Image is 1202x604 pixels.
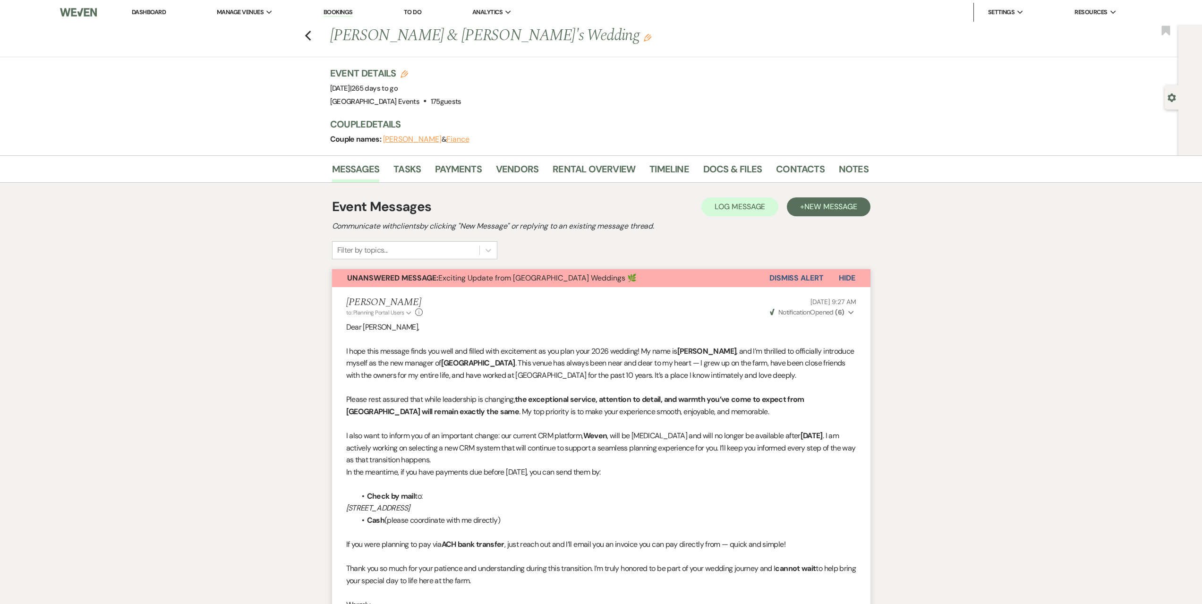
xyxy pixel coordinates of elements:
a: Notes [839,162,869,182]
p: I hope this message finds you well and filled with excitement as you plan your 2026 wedding! My n... [346,345,856,382]
p: Please rest assured that while leadership is changing, . My top priority is to make your experien... [346,393,856,417]
a: Messages [332,162,380,182]
h2: Communicate with clients by clicking "New Message" or replying to an existing message thread. [332,221,870,232]
em: [STREET_ADDRESS] [346,503,410,513]
strong: [DATE] [801,431,823,441]
div: Filter by topics... [337,245,388,256]
button: to: Planning Portal Users [346,308,413,317]
li: (please coordinate with me directly) [356,514,856,527]
strong: Unanswered Message: [347,273,438,283]
p: I also want to inform you of an important change: our current CRM platform, , will be [MEDICAL_DA... [346,430,856,466]
a: Rental Overview [553,162,635,182]
p: Thank you so much for your patience and understanding during this transition. I’m truly honored t... [346,562,856,587]
strong: [GEOGRAPHIC_DATA] [441,358,515,368]
span: to: Planning Portal Users [346,309,404,316]
a: Dashboard [132,8,166,16]
button: Dismiss Alert [769,269,824,287]
span: | [350,84,398,93]
strong: the exceptional service, attention to detail, and warmth you’ve come to expect from [GEOGRAPHIC_D... [346,394,804,417]
a: Timeline [649,162,689,182]
a: Payments [435,162,482,182]
span: 265 days to go [351,84,398,93]
button: Hide [824,269,870,287]
strong: Weven [583,431,607,441]
a: To Do [404,8,421,16]
h1: [PERSON_NAME] & [PERSON_NAME]'s Wedding [330,25,753,47]
strong: cannot wait [775,563,816,573]
span: [DATE] 9:27 AM [810,298,856,306]
h3: Couple Details [330,118,859,131]
button: Open lead details [1168,93,1176,102]
a: Docs & Files [703,162,762,182]
h3: Event Details [330,67,461,80]
button: Fiance [446,136,469,143]
a: Vendors [496,162,538,182]
span: 175 guests [431,97,461,106]
span: Manage Venues [217,8,264,17]
span: Hide [839,273,855,283]
p: In the meantime, if you have payments due before [DATE], you can send them by: [346,466,856,478]
h1: Event Messages [332,197,432,217]
span: Opened [770,308,844,316]
strong: [PERSON_NAME] [677,346,737,356]
strong: Check by mail [367,491,415,501]
p: If you were planning to pay via , just reach out and I’ll email you an invoice you can pay direct... [346,538,856,551]
span: Couple names: [330,134,383,144]
span: [DATE] [330,84,398,93]
span: Analytics [472,8,503,17]
li: to: [356,490,856,502]
span: Log Message [715,202,765,212]
span: [GEOGRAPHIC_DATA] Events [330,97,420,106]
span: Resources [1074,8,1107,17]
strong: ( 6 ) [835,308,844,316]
button: Unanswered Message:Exciting Update from [GEOGRAPHIC_DATA] Weddings 🌿 [332,269,769,287]
button: Log Message [701,197,778,216]
span: Settings [988,8,1015,17]
span: Notification [778,308,810,316]
button: +New Message [787,197,870,216]
img: Weven Logo [60,2,97,22]
a: Tasks [393,162,421,182]
button: Edit [644,33,651,42]
button: NotificationOpened (6) [768,307,856,317]
a: Contacts [776,162,825,182]
span: Exciting Update from [GEOGRAPHIC_DATA] Weddings 🌿 [347,273,637,283]
strong: Cash [367,515,384,525]
strong: ACH bank transfer [442,539,504,549]
h5: [PERSON_NAME] [346,297,423,308]
span: New Message [804,202,857,212]
span: & [383,135,469,144]
p: Dear [PERSON_NAME], [346,321,856,333]
button: [PERSON_NAME] [383,136,442,143]
a: Bookings [324,8,353,17]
